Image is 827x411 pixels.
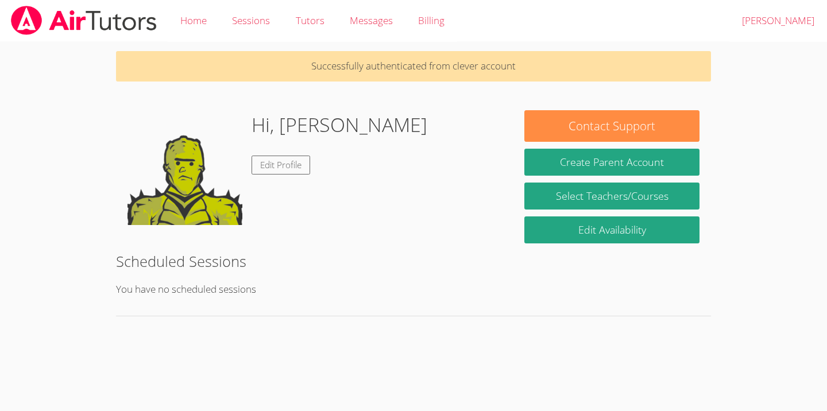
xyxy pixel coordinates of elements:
[252,156,310,175] a: Edit Profile
[524,183,699,210] a: Select Teachers/Courses
[116,281,712,298] p: You have no scheduled sessions
[127,110,242,225] img: default.png
[116,51,712,82] p: Successfully authenticated from clever account
[524,149,699,176] button: Create Parent Account
[116,250,712,272] h2: Scheduled Sessions
[350,14,393,27] span: Messages
[524,110,699,142] button: Contact Support
[524,216,699,243] a: Edit Availability
[252,110,427,139] h1: Hi, [PERSON_NAME]
[10,6,158,35] img: airtutors_banner-c4298cdbf04f3fff15de1276eac7730deb9818008684d7c2e4769d2f7ddbe033.png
